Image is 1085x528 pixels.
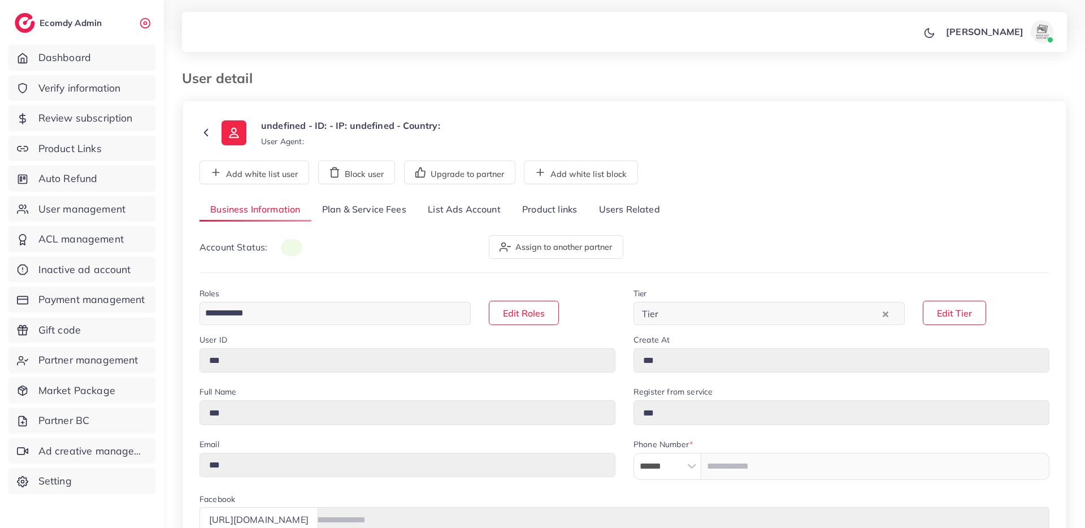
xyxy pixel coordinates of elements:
a: Partner BC [8,408,155,434]
a: ACL management [8,226,155,252]
button: Block user [318,161,395,184]
p: Account Status: [199,240,302,254]
a: User management [8,196,155,222]
small: User Agent: [261,136,304,147]
img: logo [15,13,35,33]
a: [PERSON_NAME]avatar [940,20,1058,43]
span: User management [38,202,125,217]
a: logoEcomdy Admin [15,13,105,33]
span: Verify information [38,81,121,96]
h3: User detail [182,70,262,86]
a: Market Package [8,378,155,404]
img: ic-user-info.36bf1079.svg [222,120,246,145]
a: Auto Refund [8,166,155,192]
a: Setting [8,468,155,494]
span: Inactive ad account [38,262,131,277]
div: Search for option [199,302,471,325]
span: Review subscription [38,111,133,125]
a: Product links [511,198,588,222]
span: ACL management [38,232,124,246]
p: undefined - ID: - IP: undefined - Country: [261,119,440,132]
a: List Ads Account [417,198,511,222]
h2: Ecomdy Admin [40,18,105,28]
label: Tier [633,288,647,299]
a: Business Information [199,198,311,222]
label: Facebook [199,494,235,505]
button: Add white list user [199,161,309,184]
input: Search for option [662,305,880,322]
span: Partner management [38,353,138,367]
a: Product Links [8,136,155,162]
a: Gift code [8,317,155,343]
button: Clear Selected [883,307,888,320]
span: Ad creative management [38,444,147,458]
label: Full Name [199,386,236,397]
span: Auto Refund [38,171,98,186]
span: Partner BC [38,413,90,428]
p: [PERSON_NAME] [946,25,1023,38]
input: Search for option [201,305,456,322]
span: Gift code [38,323,81,337]
span: Tier [640,305,661,322]
button: Edit Tier [923,301,986,325]
a: Dashboard [8,45,155,71]
label: Roles [199,288,219,299]
a: Inactive ad account [8,257,155,283]
label: Phone Number [633,439,693,450]
button: Edit Roles [489,301,559,325]
span: Market Package [38,383,115,398]
a: Verify information [8,75,155,101]
a: Plan & Service Fees [311,198,417,222]
button: Add white list block [524,161,638,184]
span: Setting [38,474,72,488]
a: Ad creative management [8,438,155,464]
label: User ID [199,334,227,345]
div: Search for option [633,302,905,325]
label: Email [199,439,219,450]
label: Create At [633,334,670,345]
button: Upgrade to partner [404,161,515,184]
a: Partner management [8,347,155,373]
img: avatar [1031,20,1053,43]
label: Register from service [633,386,713,397]
a: Payment management [8,287,155,313]
button: Assign to another partner [489,235,623,259]
span: Product Links [38,141,102,156]
span: Dashboard [38,50,91,65]
span: Payment management [38,292,145,307]
a: Review subscription [8,105,155,131]
a: Users Related [588,198,670,222]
